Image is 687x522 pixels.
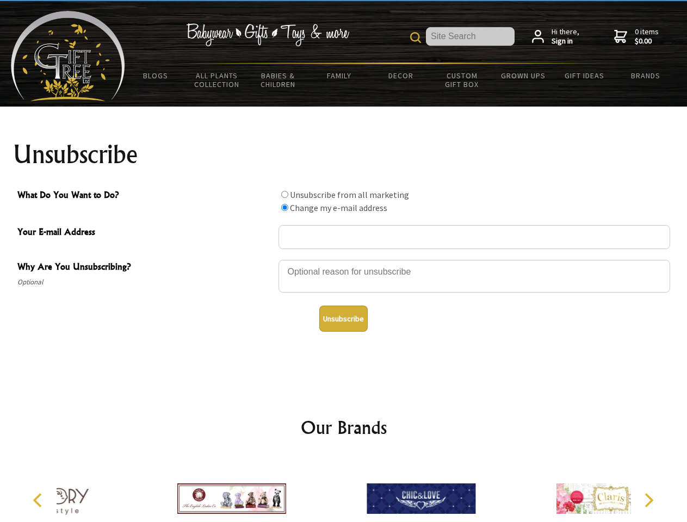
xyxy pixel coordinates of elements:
[635,27,659,46] span: 0 items
[492,64,554,87] a: Grown Ups
[426,27,515,46] input: Site Search
[13,141,674,167] h1: Unsubscribe
[125,64,187,87] a: BLOGS
[278,260,670,293] textarea: Why Are You Unsubscribing?
[22,414,666,440] h2: Our Brands
[290,189,409,200] label: Unsubscribe from all marketing
[552,36,579,46] strong: Sign in
[247,64,309,96] a: Babies & Children
[309,64,370,87] a: Family
[17,276,273,289] span: Optional
[187,64,248,96] a: All Plants Collection
[615,64,677,87] a: Brands
[552,27,579,46] span: Hi there,
[319,306,368,332] button: Unsubscribe
[17,260,273,276] span: Why Are You Unsubscribing?
[186,23,349,46] img: Babywear - Gifts - Toys & more
[614,27,659,46] a: 0 items$0.00
[11,11,125,101] img: Babyware - Gifts - Toys and more...
[278,225,670,249] input: Your E-mail Address
[532,27,579,46] a: Hi there,Sign in
[17,188,273,204] span: What Do You Want to Do?
[554,64,615,87] a: Gift Ideas
[290,202,387,213] label: Change my e-mail address
[17,225,273,241] span: Your E-mail Address
[281,191,288,198] input: What Do You Want to Do?
[636,488,660,512] button: Next
[281,204,288,211] input: What Do You Want to Do?
[410,32,421,43] img: product search
[370,64,431,87] a: Decor
[431,64,493,96] a: Custom Gift Box
[27,488,51,512] button: Previous
[635,36,659,46] strong: $0.00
